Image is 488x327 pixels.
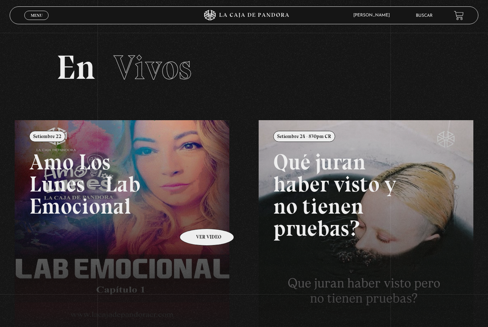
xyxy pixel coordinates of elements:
span: Cerrar [28,19,45,24]
h2: En [56,51,431,85]
span: [PERSON_NAME] [350,13,397,17]
span: Vivos [114,47,191,88]
a: View your shopping cart [454,11,464,20]
span: Menu [31,13,43,17]
a: Buscar [416,14,433,18]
